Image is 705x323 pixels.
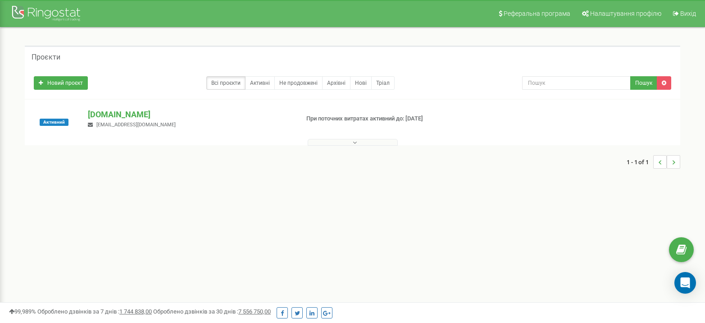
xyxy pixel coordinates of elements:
[371,76,395,90] a: Тріал
[522,76,631,90] input: Пошук
[274,76,323,90] a: Не продовжені
[590,10,661,17] span: Налаштування профілю
[245,76,275,90] a: Активні
[630,76,657,90] button: Пошук
[674,272,696,294] div: Open Intercom Messenger
[153,308,271,315] span: Оброблено дзвінків за 30 днів :
[34,76,88,90] a: Новий проєкт
[37,308,152,315] span: Оброблено дзвінків за 7 днів :
[306,115,455,123] p: При поточних витратах активний до: [DATE]
[96,122,176,128] span: [EMAIL_ADDRESS][DOMAIN_NAME]
[206,76,246,90] a: Всі проєкти
[350,76,372,90] a: Нові
[40,119,68,126] span: Активний
[504,10,570,17] span: Реферальна програма
[238,308,271,315] u: 7 556 750,00
[322,76,350,90] a: Архівні
[9,308,36,315] span: 99,989%
[627,146,680,178] nav: ...
[680,10,696,17] span: Вихід
[88,109,291,120] p: [DOMAIN_NAME]
[119,308,152,315] u: 1 744 838,00
[32,53,60,61] h5: Проєкти
[627,155,653,169] span: 1 - 1 of 1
